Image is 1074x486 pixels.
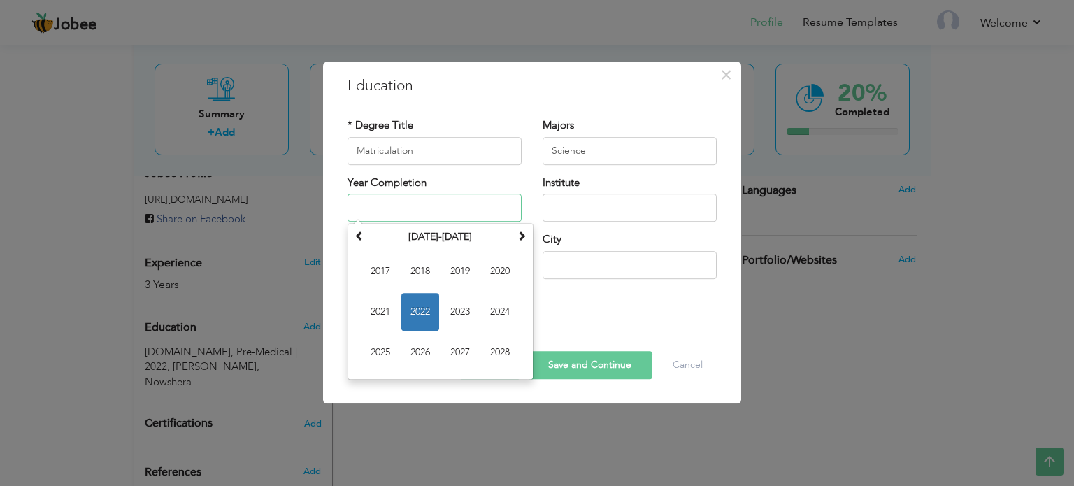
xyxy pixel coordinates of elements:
[720,62,732,87] span: ×
[543,232,561,247] label: City
[348,76,717,97] h3: Education
[361,252,399,290] span: 2017
[517,231,527,241] span: Next Decade
[368,227,513,248] th: Select Decade
[401,293,439,331] span: 2022
[659,351,717,379] button: Cancel
[145,313,322,389] div: Add your educational degree.
[441,293,479,331] span: 2023
[348,118,413,133] label: * Degree Title
[401,252,439,290] span: 2018
[527,351,652,379] button: Save and Continue
[441,334,479,371] span: 2027
[481,252,519,290] span: 2020
[361,334,399,371] span: 2025
[361,293,399,331] span: 2021
[348,176,427,190] label: Year Completion
[441,252,479,290] span: 2019
[543,176,580,190] label: Institute
[543,118,574,133] label: Majors
[401,334,439,371] span: 2026
[355,231,364,241] span: Previous Decade
[715,64,738,86] button: Close
[481,334,519,371] span: 2028
[481,293,519,331] span: 2024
